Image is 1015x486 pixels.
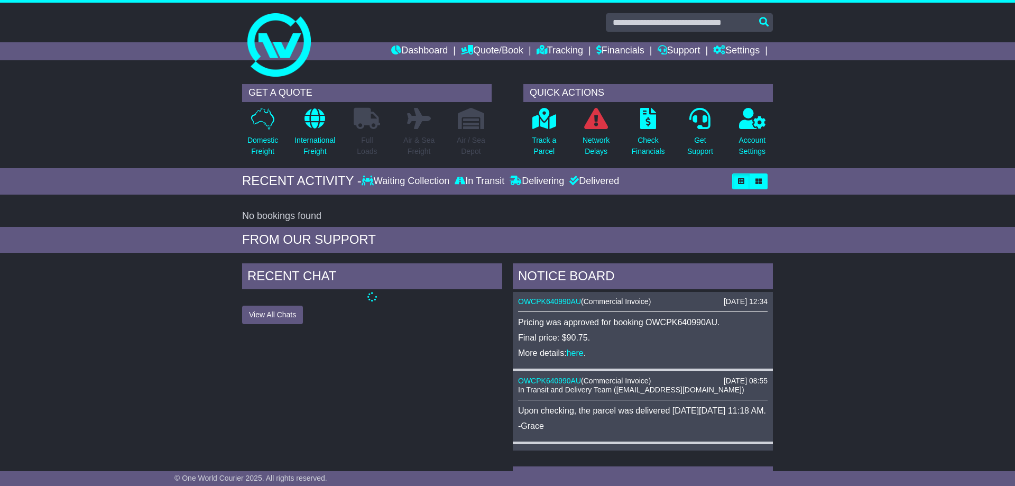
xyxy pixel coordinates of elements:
[739,107,767,163] a: AccountSettings
[582,107,610,163] a: NetworkDelays
[518,421,768,431] p: -Grace
[452,176,507,187] div: In Transit
[584,377,649,385] span: Commercial Invoice
[518,450,768,459] div: ( )
[507,176,567,187] div: Delivering
[518,386,744,394] span: In Transit and Delivery Team ([EMAIL_ADDRESS][DOMAIN_NAME])
[567,349,584,357] a: here
[658,42,700,60] a: Support
[518,377,768,386] div: ( )
[584,297,649,306] span: Commercial Invoice
[537,42,583,60] a: Tracking
[632,135,665,157] p: Check Financials
[567,176,619,187] div: Delivered
[294,107,336,163] a: InternationalFreight
[532,135,556,157] p: Track a Parcel
[242,173,362,189] div: RECENT ACTIVITY -
[713,42,760,60] a: Settings
[584,450,647,458] span: commercial invoice
[513,263,773,292] div: NOTICE BOARD
[724,297,768,306] div: [DATE] 12:34
[354,135,380,157] p: Full Loads
[724,377,768,386] div: [DATE] 08:55
[518,333,768,343] p: Final price: $90.75.
[518,406,768,416] p: Upon checking, the parcel was delivered [DATE][DATE] 11:18 AM.
[294,135,335,157] p: International Freight
[739,135,766,157] p: Account Settings
[247,135,278,157] p: Domestic Freight
[631,107,666,163] a: CheckFinancials
[518,317,768,327] p: Pricing was approved for booking OWCPK640990AU.
[242,210,773,222] div: No bookings found
[461,42,523,60] a: Quote/Book
[457,135,485,157] p: Air / Sea Depot
[518,450,582,458] a: OWCCN638720AU
[583,135,610,157] p: Network Delays
[242,84,492,102] div: GET A QUOTE
[687,107,714,163] a: GetSupport
[518,348,768,358] p: More details: .
[518,297,768,306] div: ( )
[174,474,327,482] span: © One World Courier 2025. All rights reserved.
[523,84,773,102] div: QUICK ACTIONS
[247,107,279,163] a: DomesticFreight
[687,135,713,157] p: Get Support
[596,42,644,60] a: Financials
[242,306,303,324] button: View All Chats
[391,42,448,60] a: Dashboard
[362,176,452,187] div: Waiting Collection
[403,135,435,157] p: Air & Sea Freight
[518,297,581,306] a: OWCPK640990AU
[518,377,581,385] a: OWCPK640990AU
[242,263,502,292] div: RECENT CHAT
[724,450,768,459] div: [DATE] 17:03
[242,232,773,247] div: FROM OUR SUPPORT
[531,107,557,163] a: Track aParcel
